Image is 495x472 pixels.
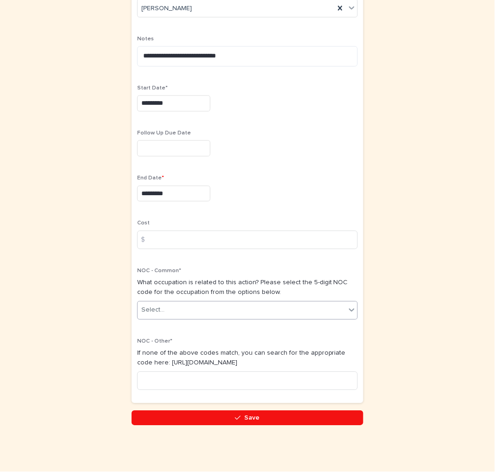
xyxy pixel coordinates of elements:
div: Select... [141,306,165,315]
span: Cost [137,221,150,226]
p: What occupation is related to this action? Please select the 5-digit NOC code for the occupation ... [137,278,358,298]
span: Save [245,415,260,421]
button: Save [132,411,363,426]
span: Follow Up Due Date [137,131,191,136]
span: Start Date* [137,86,168,91]
span: Notes [137,37,154,42]
span: NOC - Common* [137,268,181,274]
p: If none of the above codes match, you can search for the appropriate code here: [URL][DOMAIN_NAME] [137,349,358,368]
span: NOC - Other* [137,339,172,344]
div: $ [137,231,156,249]
span: End Date [137,176,164,181]
span: [PERSON_NAME] [141,4,192,13]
